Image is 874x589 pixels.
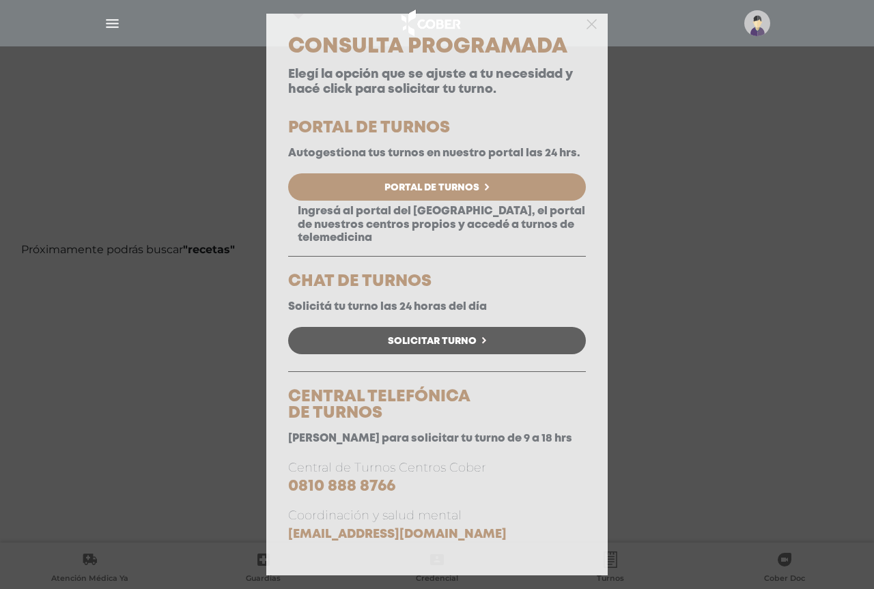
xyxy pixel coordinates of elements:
[388,336,477,346] span: Solicitar Turno
[288,389,586,422] h5: CENTRAL TELEFÓNICA DE TURNOS
[288,459,586,496] p: Central de Turnos Centros Cober
[288,147,586,160] p: Autogestiona tus turnos en nuestro portal las 24 hrs.
[288,38,567,56] span: Consulta Programada
[288,173,586,201] a: Portal de Turnos
[288,479,395,493] a: 0810 888 8766
[288,120,586,137] h5: PORTAL DE TURNOS
[288,274,586,290] h5: CHAT DE TURNOS
[384,183,479,192] span: Portal de Turnos
[288,432,586,445] p: [PERSON_NAME] para solicitar tu turno de 9 a 18 hrs
[288,529,507,540] a: [EMAIL_ADDRESS][DOMAIN_NAME]
[288,68,586,97] p: Elegí la opción que se ajuste a tu necesidad y hacé click para solicitar tu turno.
[288,205,586,244] p: Ingresá al portal del [GEOGRAPHIC_DATA], el portal de nuestros centros propios y accedé a turnos ...
[288,506,586,543] p: Coordinación y salud mental
[288,300,586,313] p: Solicitá tu turno las 24 horas del día
[288,327,586,354] a: Solicitar Turno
